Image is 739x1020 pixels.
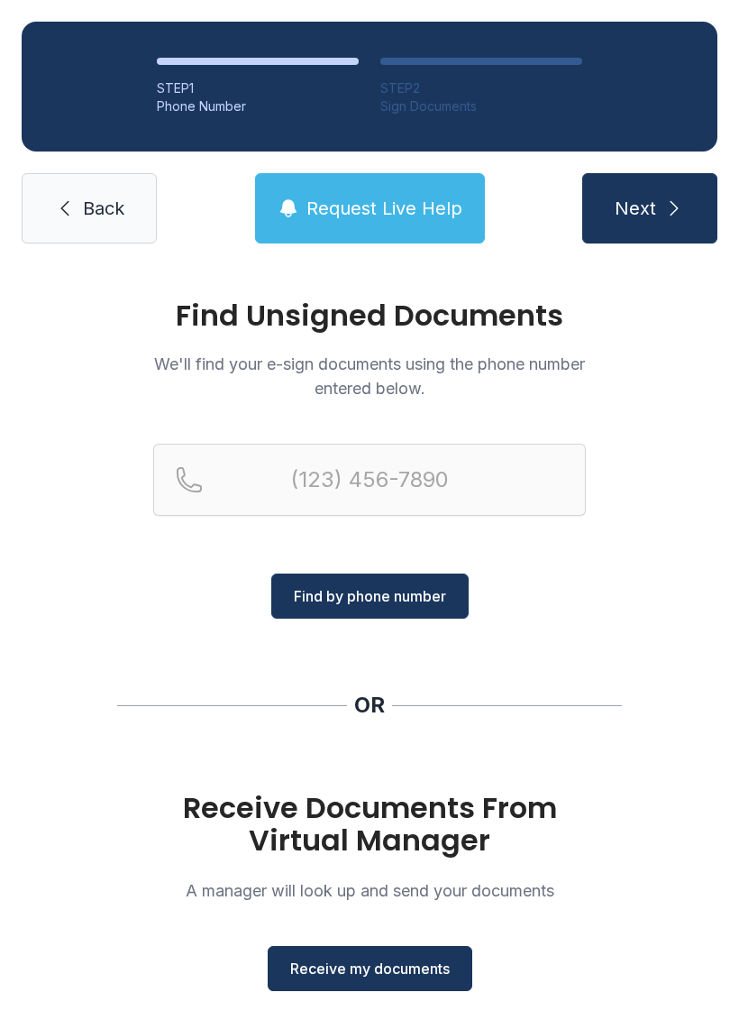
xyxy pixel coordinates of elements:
[83,196,124,221] span: Back
[153,792,586,857] h1: Receive Documents From Virtual Manager
[380,79,582,97] div: STEP 2
[153,352,586,400] p: We'll find your e-sign documents using the phone number entered below.
[306,196,462,221] span: Request Live Help
[153,878,586,903] p: A manager will look up and send your documents
[380,97,582,115] div: Sign Documents
[157,97,359,115] div: Phone Number
[615,196,656,221] span: Next
[354,691,385,720] div: OR
[153,301,586,330] h1: Find Unsigned Documents
[294,585,446,607] span: Find by phone number
[157,79,359,97] div: STEP 1
[290,958,450,979] span: Receive my documents
[153,444,586,516] input: Reservation phone number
